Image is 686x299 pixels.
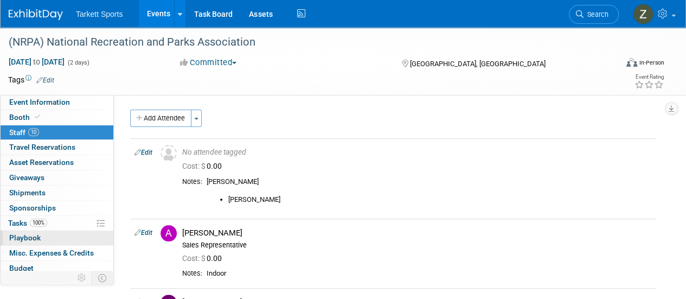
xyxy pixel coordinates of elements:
[1,155,113,170] a: Asset Reservations
[8,57,65,67] span: [DATE] [DATE]
[228,195,652,205] li: [PERSON_NAME]
[182,241,652,250] div: Sales Representative
[182,177,202,186] div: Notes:
[35,114,40,120] i: Booth reservation complete
[9,113,42,122] span: Booth
[9,98,70,106] span: Event Information
[1,216,113,231] a: Tasks100%
[161,225,177,241] img: A.jpg
[409,60,545,68] span: [GEOGRAPHIC_DATA], [GEOGRAPHIC_DATA]
[67,59,89,66] span: (2 days)
[36,77,54,84] a: Edit
[9,264,34,272] span: Budget
[9,9,63,20] img: ExhibitDay
[92,271,114,285] td: Toggle Event Tabs
[9,128,39,137] span: Staff
[9,203,56,212] span: Sponsorships
[182,162,207,170] span: Cost: $
[134,149,152,156] a: Edit
[9,158,74,167] span: Asset Reservations
[31,58,42,66] span: to
[182,269,202,278] div: Notes:
[182,148,652,157] div: No attendee tagged
[1,95,113,110] a: Event Information
[1,140,113,155] a: Travel Reservations
[9,233,41,242] span: Playbook
[1,201,113,215] a: Sponsorships
[1,186,113,200] a: Shipments
[76,10,123,18] span: Tarkett Sports
[207,269,652,278] div: Indoor
[182,254,226,263] span: 0.00
[569,5,619,24] a: Search
[134,229,152,237] a: Edit
[634,74,664,80] div: Event Rating
[9,249,94,257] span: Misc. Expenses & Credits
[1,261,113,276] a: Budget
[633,4,653,24] img: Zak Sigler
[639,59,664,67] div: In-Person
[73,271,92,285] td: Personalize Event Tab Strip
[1,125,113,140] a: Staff10
[182,162,226,170] span: 0.00
[8,219,47,227] span: Tasks
[9,173,44,182] span: Giveaways
[5,33,608,52] div: (NRPA) National Recreation and Parks Association
[8,74,54,85] td: Tags
[9,188,46,197] span: Shipments
[1,246,113,260] a: Misc. Expenses & Credits
[30,219,47,227] span: 100%
[568,56,664,73] div: Event Format
[1,231,113,245] a: Playbook
[130,110,191,127] button: Add Attendee
[9,143,75,151] span: Travel Reservations
[1,170,113,185] a: Giveaways
[28,128,39,136] span: 10
[176,57,241,68] button: Committed
[207,177,652,205] div: [PERSON_NAME]
[626,58,637,67] img: Format-Inperson.png
[161,145,177,161] img: Unassigned-User-Icon.png
[182,228,652,238] div: [PERSON_NAME]
[584,10,608,18] span: Search
[182,254,207,263] span: Cost: $
[1,110,113,125] a: Booth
